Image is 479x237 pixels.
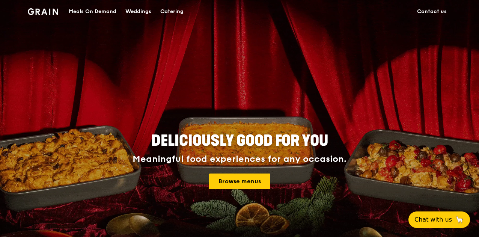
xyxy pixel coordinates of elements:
span: 🦙 [455,215,464,224]
div: Meaningful food experiences for any occasion. [104,154,375,165]
a: Catering [156,0,188,23]
button: Chat with us🦙 [408,211,470,228]
div: Catering [160,0,184,23]
a: Browse menus [209,174,270,189]
span: Chat with us [414,215,452,224]
div: Meals On Demand [69,0,116,23]
img: Grain [28,8,58,15]
div: Weddings [125,0,151,23]
span: Deliciously good for you [151,132,328,150]
a: Weddings [121,0,156,23]
a: Contact us [413,0,451,23]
